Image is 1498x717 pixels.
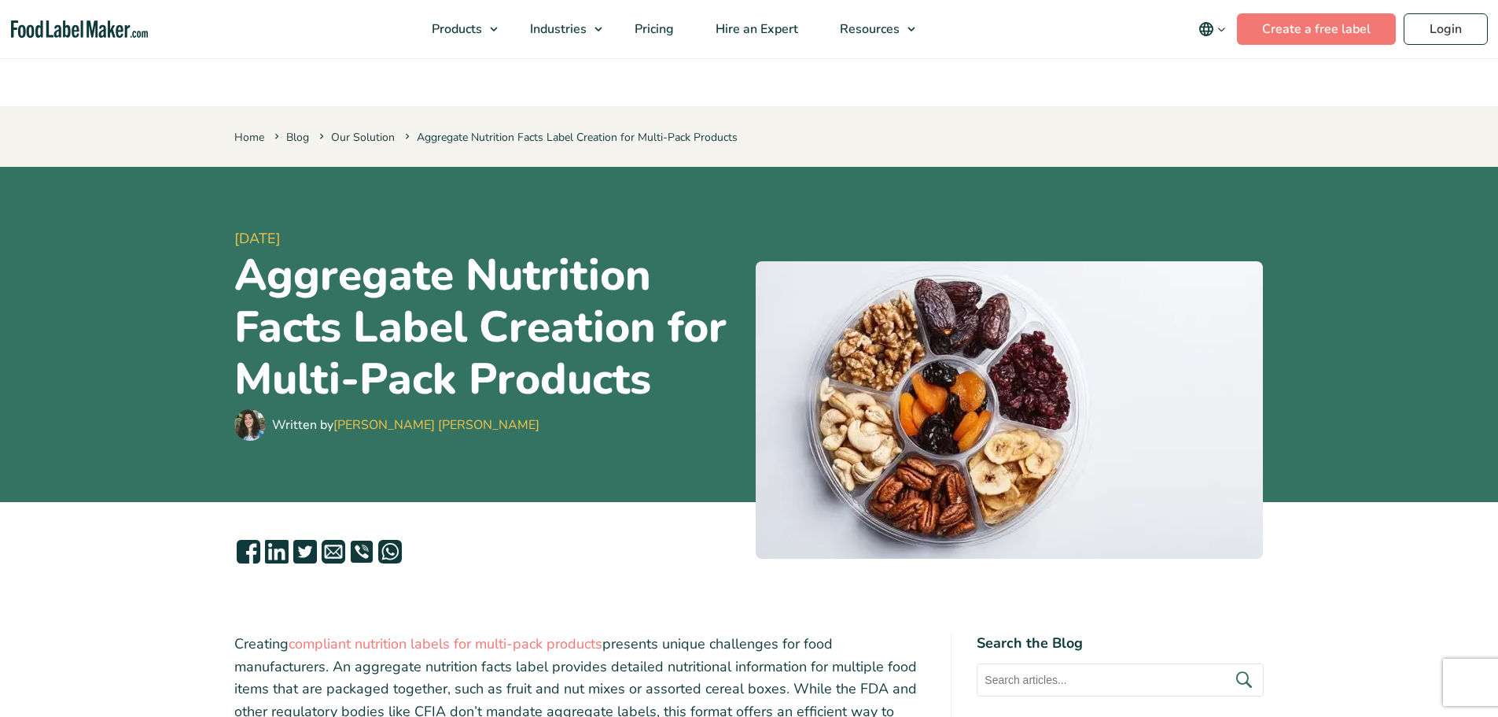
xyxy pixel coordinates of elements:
[835,20,901,38] span: Resources
[1404,13,1488,45] a: Login
[289,634,602,653] a: compliant nutrition labels for multi-pack products
[286,130,309,145] a: Blog
[630,20,675,38] span: Pricing
[272,416,539,434] div: Written by
[977,633,1264,654] h4: Search the Blog
[234,409,266,441] img: Maria Abi Hanna - Food Label Maker
[333,416,539,434] a: [PERSON_NAME] [PERSON_NAME]
[525,20,588,38] span: Industries
[234,228,743,249] span: [DATE]
[977,663,1264,697] input: Search articles...
[427,20,484,38] span: Products
[402,130,738,145] span: Aggregate Nutrition Facts Label Creation for Multi-Pack Products
[331,130,395,145] a: Our Solution
[711,20,800,38] span: Hire an Expert
[1237,13,1396,45] a: Create a free label
[234,249,743,405] h1: Aggregate Nutrition Facts Label Creation for Multi-Pack Products
[234,130,264,145] a: Home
